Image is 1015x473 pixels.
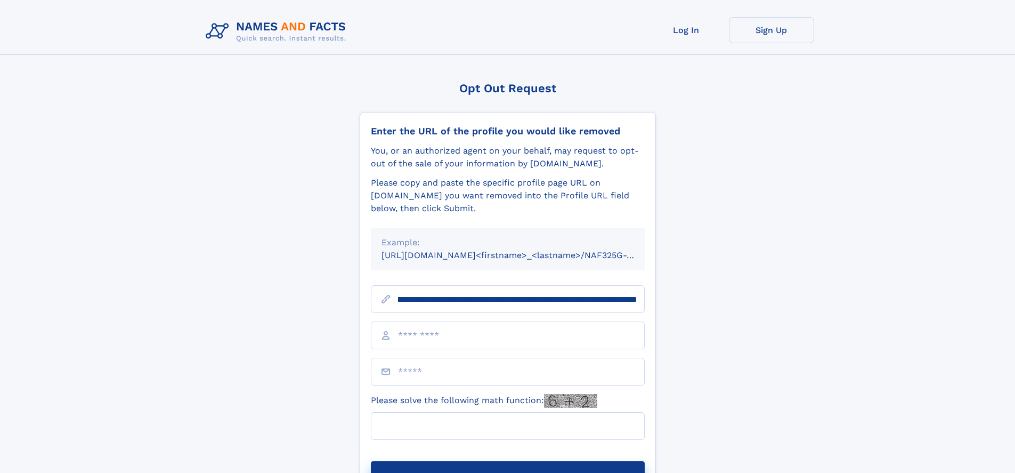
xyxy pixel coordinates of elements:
[360,82,656,95] div: Opt Out Request
[201,17,355,46] img: Logo Names and Facts
[371,177,645,215] div: Please copy and paste the specific profile page URL on [DOMAIN_NAME] you want removed into the Pr...
[371,394,597,408] label: Please solve the following math function:
[381,236,634,249] div: Example:
[371,125,645,137] div: Enter the URL of the profile you would like removed
[729,17,814,43] a: Sign Up
[371,145,645,170] div: You, or an authorized agent on your behalf, may request to opt-out of the sale of your informatio...
[381,250,665,260] small: [URL][DOMAIN_NAME]<firstname>_<lastname>/NAF325G-xxxxxxxx
[644,17,729,43] a: Log In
